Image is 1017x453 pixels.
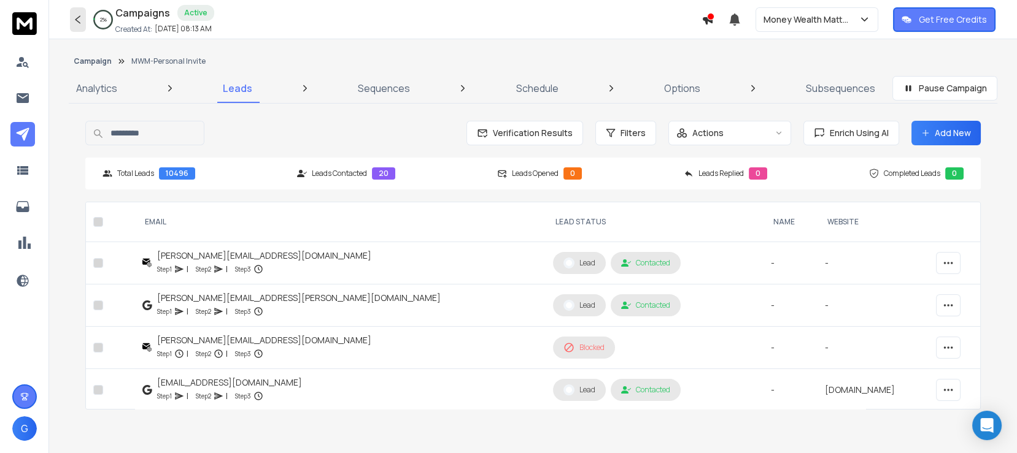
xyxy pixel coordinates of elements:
[563,300,595,311] div: Lead
[157,249,371,262] div: [PERSON_NAME][EMAIL_ADDRESS][DOMAIN_NAME]
[157,390,172,402] p: Step 1
[312,169,367,178] p: Leads Contacted
[563,257,595,268] div: Lead
[563,342,605,353] div: Blocked
[187,263,188,275] p: |
[135,202,545,242] th: EMAIL
[226,348,228,360] p: |
[74,56,112,66] button: Campaign
[488,127,573,139] span: Verification Results
[12,416,37,441] button: G
[196,390,211,402] p: Step 2
[818,327,929,369] td: -
[159,167,195,180] div: 10496
[764,369,818,411] td: -
[466,121,583,145] button: Verification Results
[825,127,889,139] span: Enrich Using AI
[764,202,818,242] th: NAME
[657,74,708,103] a: Options
[157,348,172,360] p: Step 1
[157,334,371,346] div: [PERSON_NAME][EMAIL_ADDRESS][DOMAIN_NAME]
[884,169,940,178] p: Completed Leads
[919,13,987,26] p: Get Free Credits
[764,284,818,327] td: -
[512,169,559,178] p: Leads Opened
[196,348,211,360] p: Step 2
[818,284,929,327] td: -
[155,24,212,34] p: [DATE] 08:13 AM
[157,376,302,389] div: [EMAIL_ADDRESS][DOMAIN_NAME]
[563,167,582,180] div: 0
[100,16,107,23] p: 2 %
[945,167,964,180] div: 0
[911,121,981,145] button: Add New
[509,74,566,103] a: Schedule
[131,56,206,66] p: MWM-Personal Invite
[226,390,228,402] p: |
[546,202,764,242] th: LEAD STATUS
[115,6,170,20] h1: Campaigns
[226,263,228,275] p: |
[157,292,441,304] div: [PERSON_NAME][EMAIL_ADDRESS][PERSON_NAME][DOMAIN_NAME]
[235,390,251,402] p: Step 3
[806,81,875,96] p: Subsequences
[372,167,395,180] div: 20
[621,258,670,268] div: Contacted
[196,263,211,275] p: Step 2
[235,348,251,360] p: Step 3
[595,121,656,145] button: Filters
[764,242,818,284] td: -
[692,127,724,139] p: Actions
[892,76,997,101] button: Pause Campaign
[76,81,117,96] p: Analytics
[235,305,251,318] p: Step 3
[196,305,211,318] p: Step 2
[177,5,214,21] div: Active
[893,7,996,32] button: Get Free Credits
[235,263,251,275] p: Step 3
[187,305,188,318] p: |
[358,81,410,96] p: Sequences
[698,169,744,178] p: Leads Replied
[117,169,154,178] p: Total Leads
[516,81,559,96] p: Schedule
[818,242,929,284] td: -
[621,385,670,395] div: Contacted
[350,74,417,103] a: Sequences
[187,390,188,402] p: |
[226,305,228,318] p: |
[115,25,152,34] p: Created At:
[563,384,595,395] div: Lead
[69,74,125,103] a: Analytics
[157,263,172,275] p: Step 1
[972,411,1002,440] div: Open Intercom Messenger
[764,13,859,26] p: Money Wealth Matters
[749,167,767,180] div: 0
[621,127,646,139] span: Filters
[215,74,260,103] a: Leads
[803,121,899,145] button: Enrich Using AI
[818,202,929,242] th: website
[621,300,670,310] div: Contacted
[223,81,252,96] p: Leads
[187,348,188,360] p: |
[664,81,700,96] p: Options
[157,305,172,318] p: Step 1
[764,327,818,369] td: -
[799,74,883,103] a: Subsequences
[818,369,929,411] td: [DOMAIN_NAME]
